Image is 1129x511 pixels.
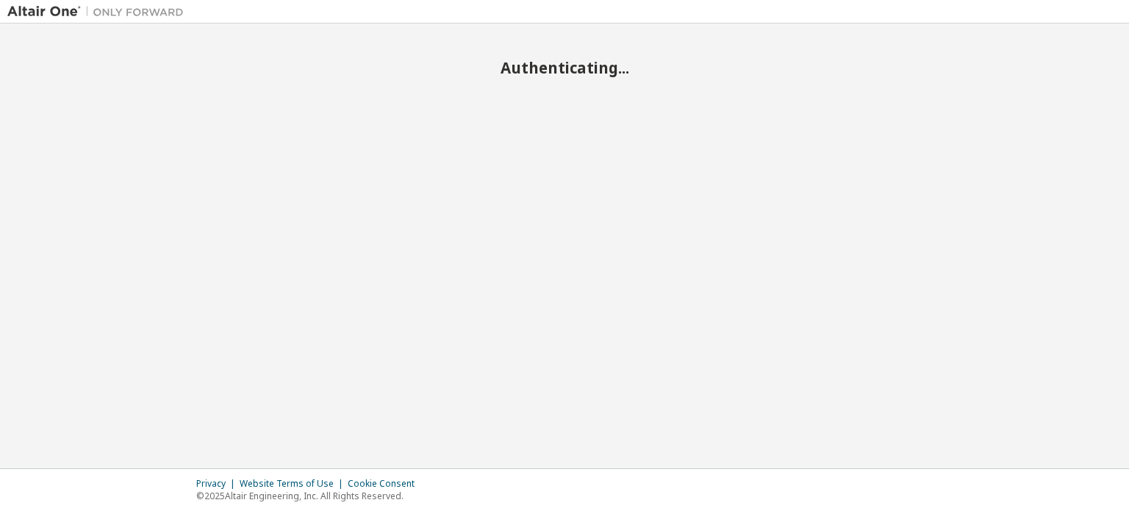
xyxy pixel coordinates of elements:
[196,478,240,490] div: Privacy
[240,478,348,490] div: Website Terms of Use
[7,4,191,19] img: Altair One
[196,490,423,502] p: © 2025 Altair Engineering, Inc. All Rights Reserved.
[7,58,1122,77] h2: Authenticating...
[348,478,423,490] div: Cookie Consent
